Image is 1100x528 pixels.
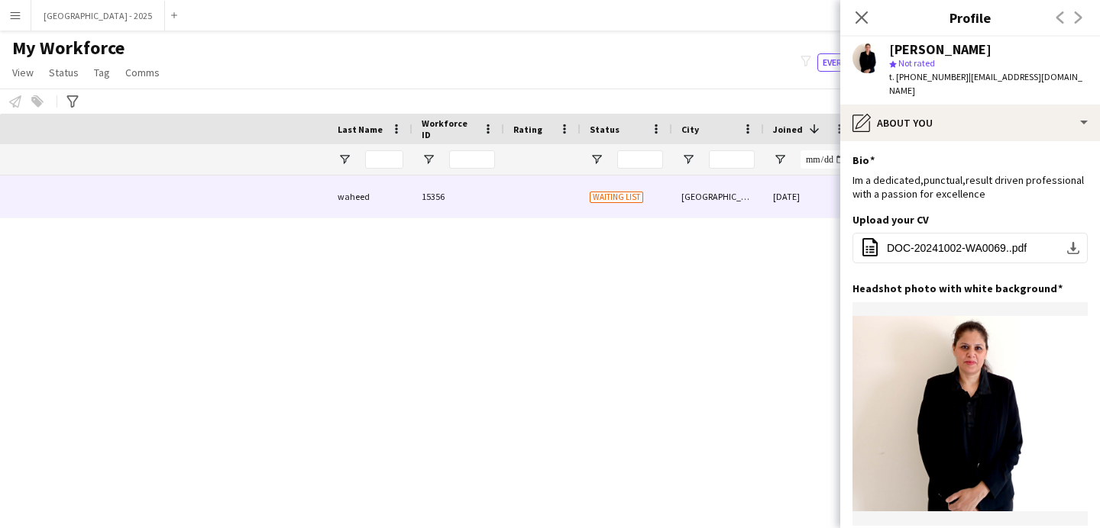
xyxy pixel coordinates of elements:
[422,153,435,166] button: Open Filter Menu
[6,63,40,82] a: View
[889,43,992,56] div: [PERSON_NAME]
[852,173,1088,201] div: Im a dedicated,punctual,result driven professional with a passion for excellence
[119,63,166,82] a: Comms
[840,105,1100,141] div: About you
[898,57,935,69] span: Not rated
[365,150,403,169] input: Last Name Filter Input
[412,175,504,217] div: 15356
[852,233,1088,263] button: DOC-20241002-WA0069..pdf
[88,63,116,82] a: Tag
[94,66,110,79] span: Tag
[328,175,412,217] div: waheed
[63,92,82,111] app-action-btn: Advanced filters
[889,71,969,82] span: t. [PHONE_NUMBER]
[125,66,160,79] span: Comms
[31,1,165,31] button: [GEOGRAPHIC_DATA] - 2025
[852,282,1063,295] h3: Headshot photo with white background
[12,66,34,79] span: View
[449,150,495,169] input: Workforce ID Filter Input
[672,175,764,217] div: [GEOGRAPHIC_DATA]
[773,153,787,166] button: Open Filter Menu
[12,37,125,60] span: My Workforce
[764,175,856,217] div: [DATE]
[840,8,1100,27] h3: Profile
[43,63,85,82] a: Status
[817,53,898,72] button: Everyone12,931
[709,150,755,169] input: City Filter Input
[852,213,929,227] h3: Upload your CV
[887,242,1027,254] span: DOC-20241002-WA0069..pdf
[617,150,663,169] input: Status Filter Input
[889,71,1082,96] span: | [EMAIL_ADDRESS][DOMAIN_NAME]
[852,153,875,167] h3: Bio
[681,153,695,166] button: Open Filter Menu
[590,192,643,203] span: Waiting list
[773,124,803,135] span: Joined
[801,150,846,169] input: Joined Filter Input
[338,124,383,135] span: Last Name
[422,118,477,140] span: Workforce ID
[590,153,603,166] button: Open Filter Menu
[590,124,620,135] span: Status
[513,124,542,135] span: Rating
[852,316,1088,511] img: CamScanner 07-20-2024 13.27_01.jpg
[49,66,79,79] span: Status
[681,124,699,135] span: City
[338,153,351,166] button: Open Filter Menu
